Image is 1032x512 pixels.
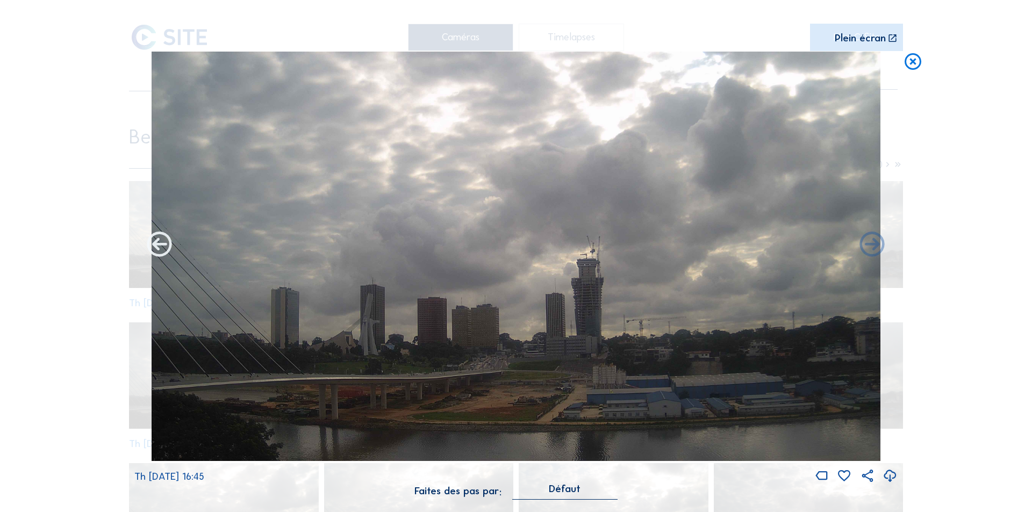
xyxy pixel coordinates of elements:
div: Plein écran [835,33,886,44]
i: Forward [145,230,175,261]
div: Défaut [512,484,618,499]
span: Th [DATE] 16:45 [134,470,204,482]
i: Back [857,230,887,261]
div: Défaut [549,484,580,494]
div: Faites des pas par: [414,486,501,496]
img: Image [152,52,880,461]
